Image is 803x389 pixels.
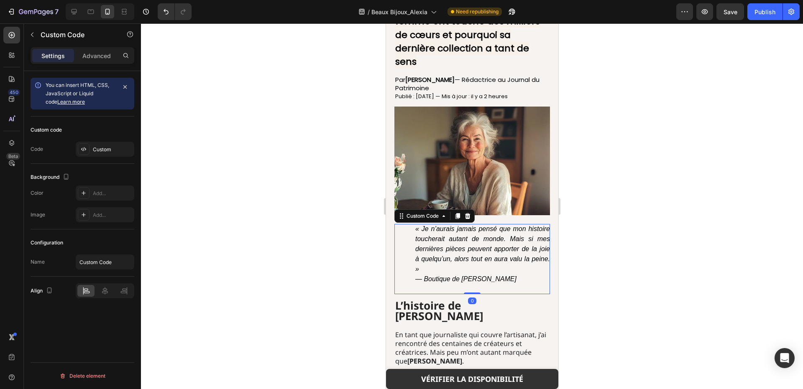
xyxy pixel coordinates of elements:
[29,201,164,261] p: « Je n’aurais jamais pensé que mon histoire toucherait autant de monde. Mais si mes dernières piè...
[386,23,558,389] iframe: Design area
[456,8,499,15] span: Need republishing
[775,348,795,368] div: Open Intercom Messenger
[747,3,783,20] button: Publish
[55,7,59,17] p: 7
[31,145,43,153] div: Code
[93,146,132,153] div: Custom
[82,274,90,281] div: 0
[9,307,163,342] p: En tant que journaliste qui couvre l’artisanat, j’ai rencontré des centaines de créateurs et créa...
[93,211,132,219] div: Add...
[9,52,163,77] p: Par — Rédactrice au Journal du Patrimoine
[93,190,132,197] div: Add...
[716,3,744,20] button: Save
[19,189,54,196] div: Custom Code
[368,8,370,16] span: /
[31,211,45,219] div: Image
[59,371,105,381] div: Delete element
[31,258,45,266] div: Name
[41,51,65,60] p: Settings
[31,239,63,247] div: Configuration
[8,83,164,192] img: gempages_573392703736251617-35bff59b-2a9a-4144-8c1f-fc679b1af150.webp
[9,69,122,77] span: Publié : [DATE] — Mis à jour : il y a 2 heures
[82,51,111,60] p: Advanced
[158,3,192,20] div: Undo/Redo
[754,8,775,16] div: Publish
[9,275,97,300] strong: L’histoire de [PERSON_NAME]
[41,30,112,40] p: Custom Code
[724,8,737,15] span: Save
[3,3,62,20] button: 7
[57,99,85,105] a: Learn more
[8,89,20,96] div: 450
[19,52,69,61] strong: [PERSON_NAME]
[371,8,427,16] span: Beaux Bijoux_Alexia
[31,126,62,134] div: Custom code
[31,285,54,297] div: Align
[46,82,109,105] span: You can insert HTML, CSS, JavaScript or Liquid code
[6,153,20,160] div: Beta
[21,333,76,342] strong: [PERSON_NAME]
[31,189,43,197] div: Color
[31,172,71,183] div: Background
[31,369,134,383] button: Delete element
